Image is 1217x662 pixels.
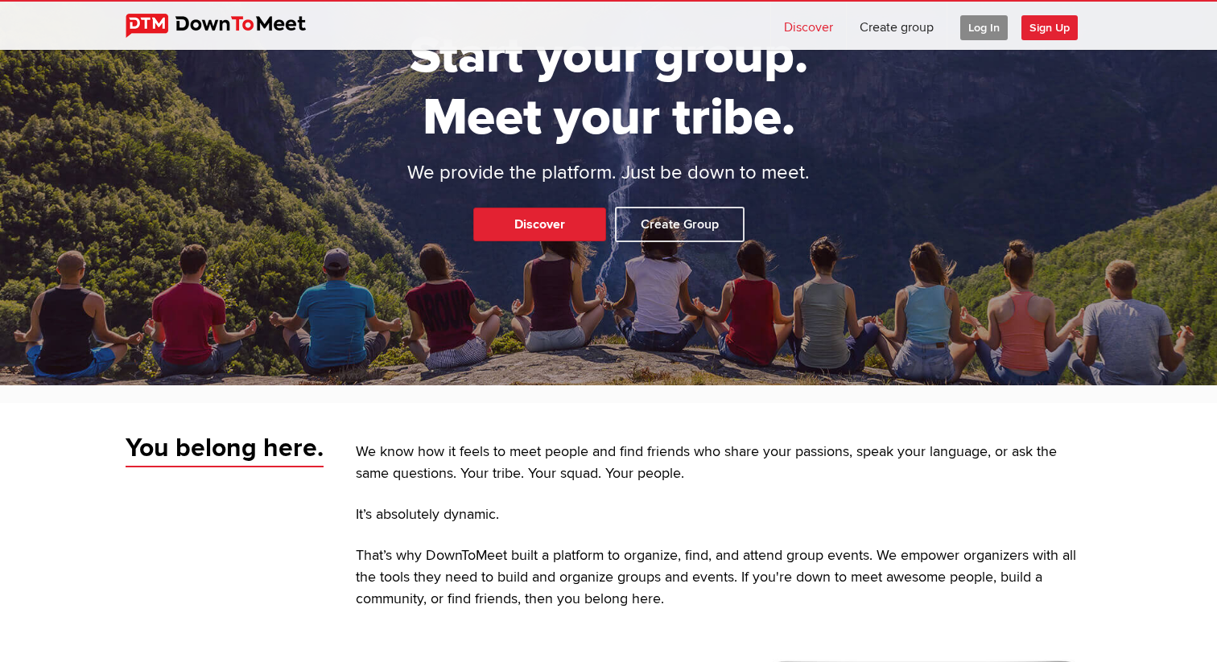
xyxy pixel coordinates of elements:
a: Log In [947,2,1021,50]
p: It’s absolutely dynamic. [356,504,1091,526]
a: Sign Up [1021,2,1091,50]
span: Sign Up [1021,15,1078,40]
a: Discover [473,208,606,241]
h1: Start your group. Meet your tribe. [347,25,870,149]
span: Log In [960,15,1008,40]
a: Create group [847,2,947,50]
span: You belong here. [126,432,324,467]
img: DownToMeet [126,14,331,38]
a: Discover [771,2,846,50]
p: That’s why DownToMeet built a platform to organize, find, and attend group events. We empower org... [356,545,1091,611]
p: We know how it feels to meet people and find friends who share your passions, speak your language... [356,442,1091,485]
a: Create Group [615,207,745,242]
